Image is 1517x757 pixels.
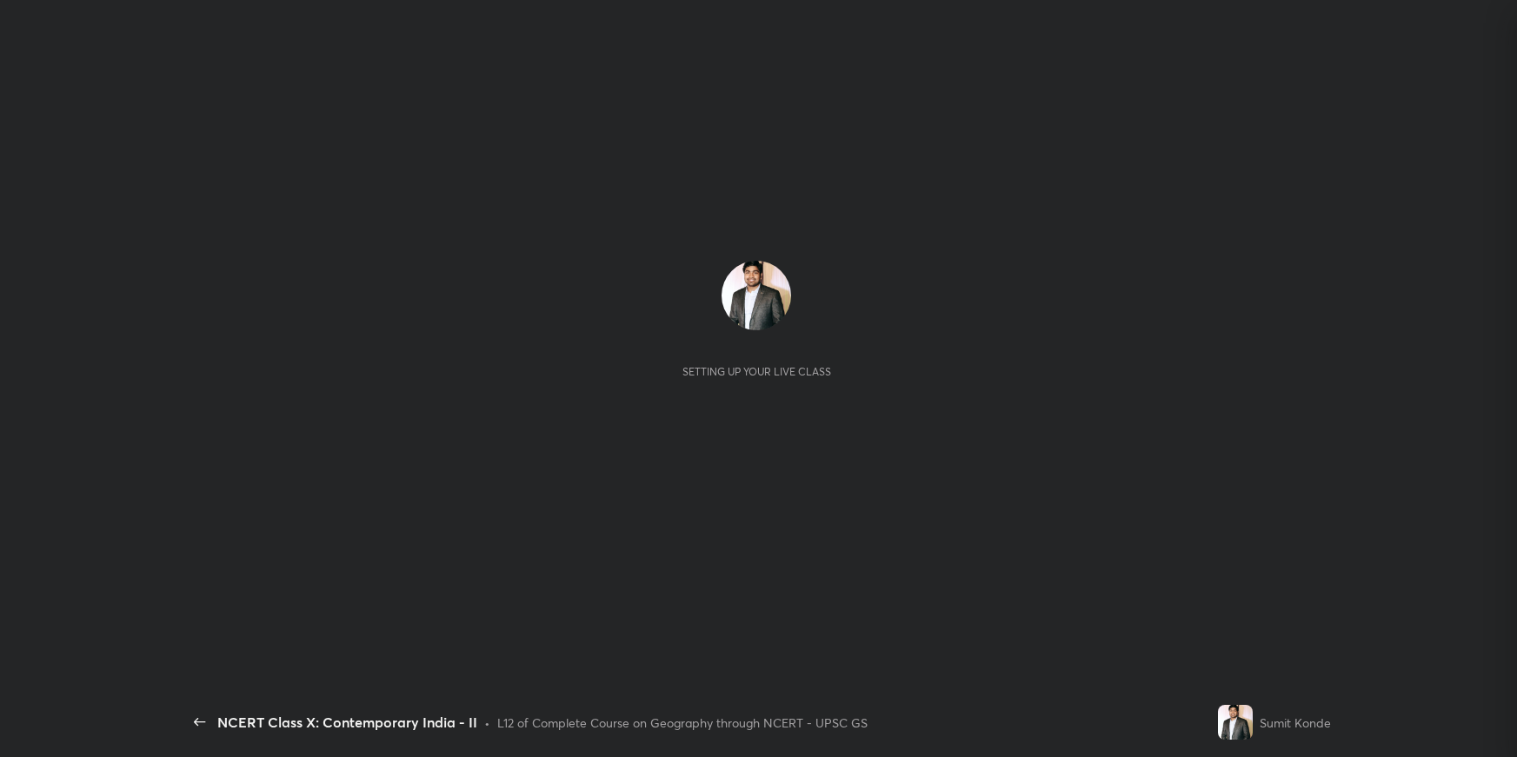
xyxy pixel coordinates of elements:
[484,714,490,732] div: •
[217,712,477,733] div: NCERT Class X: Contemporary India - II
[1260,714,1331,732] div: Sumit Konde
[682,365,831,378] div: Setting up your live class
[722,261,791,330] img: fbb3c24a9d964a2d9832b95166ca1330.jpg
[1218,705,1253,740] img: fbb3c24a9d964a2d9832b95166ca1330.jpg
[497,714,868,732] div: L12 of Complete Course on Geography through NCERT - UPSC GS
